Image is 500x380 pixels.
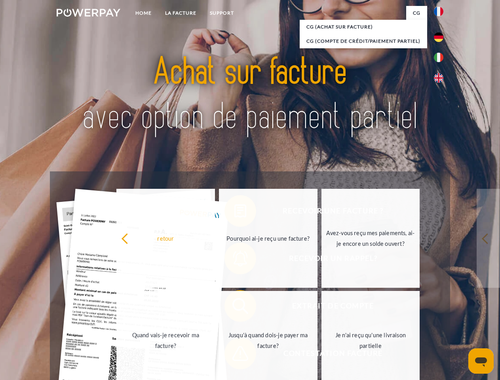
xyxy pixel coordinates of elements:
[468,348,494,374] iframe: Bouton de lancement de la fenêtre de messagerie
[300,34,427,48] a: CG (Compte de crédit/paiement partiel)
[224,233,313,243] div: Pourquoi ai-je reçu une facture?
[326,228,415,249] div: Avez-vous reçu mes paiements, ai-je encore un solde ouvert?
[121,233,210,243] div: retour
[406,6,427,20] a: CG
[434,32,443,42] img: de
[434,53,443,62] img: it
[326,330,415,351] div: Je n'ai reçu qu'une livraison partielle
[158,6,203,20] a: LA FACTURE
[76,38,424,152] img: title-powerpay_fr.svg
[57,9,120,17] img: logo-powerpay-white.svg
[224,330,313,351] div: Jusqu'à quand dois-je payer ma facture?
[434,73,443,83] img: en
[203,6,241,20] a: Support
[300,20,427,34] a: CG (achat sur facture)
[129,6,158,20] a: Home
[121,330,210,351] div: Quand vais-je recevoir ma facture?
[434,7,443,16] img: fr
[321,189,420,288] a: Avez-vous reçu mes paiements, ai-je encore un solde ouvert?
